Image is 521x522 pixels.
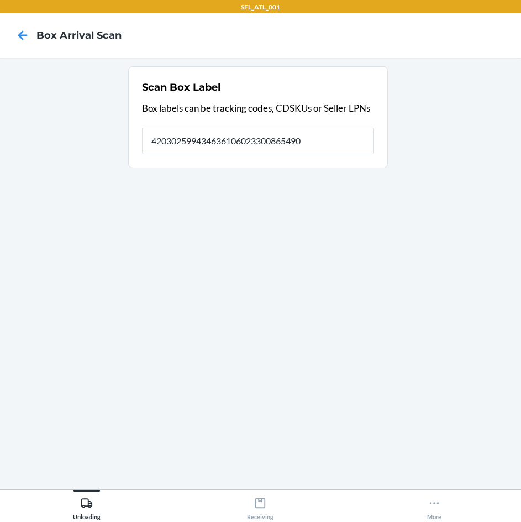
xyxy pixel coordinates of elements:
[173,490,347,520] button: Receiving
[142,128,374,154] input: Barcode
[142,80,220,95] h2: Scan Box Label
[142,101,374,116] p: Box labels can be tracking codes, CDSKUs or Seller LPNs
[241,2,280,12] p: SFL_ATL_001
[348,490,521,520] button: More
[427,493,441,520] div: More
[73,493,101,520] div: Unloading
[36,28,122,43] h4: Box Arrival Scan
[247,493,273,520] div: Receiving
